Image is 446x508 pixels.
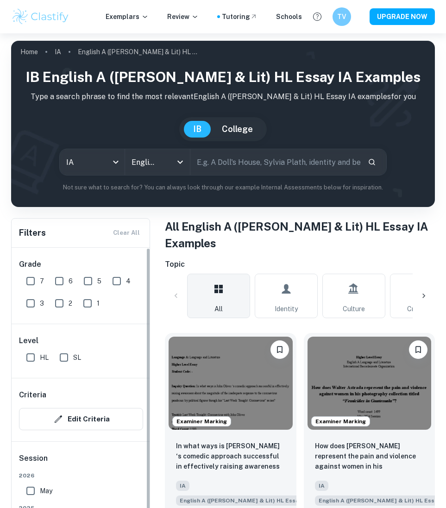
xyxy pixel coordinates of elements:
span: 4 [126,276,131,286]
span: 2 [69,298,72,308]
span: SL [73,352,81,363]
span: HL [40,352,49,363]
span: IA [315,481,328,491]
h6: Grade [19,259,143,270]
a: IA [55,45,61,58]
span: 1 [97,298,100,308]
h6: Session [19,453,143,471]
h6: Topic [165,259,435,270]
span: 6 [69,276,73,286]
button: IB [184,121,211,138]
span: Identity [275,304,298,314]
img: English A (Lang & Lit) HL Essay IA example thumbnail: How does Walter Astrada represent the pa [308,337,432,430]
span: English A ([PERSON_NAME] & Lit) HL Essay [315,495,445,506]
button: Bookmark [409,340,427,359]
span: 3 [40,298,44,308]
p: Review [167,12,199,22]
span: Examiner Marking [173,417,231,426]
h1: All English A ([PERSON_NAME] & Lit) HL Essay IA Examples [165,218,435,251]
button: Open [174,156,187,169]
input: E.g. A Doll's House, Sylvia Plath, identity and belonging... [190,149,360,175]
button: College [213,121,262,138]
button: Search [364,154,380,170]
a: Tutoring [222,12,258,22]
p: In what ways is John Oliver ‘s comedic approach successful in effectively raising awareness about... [176,441,285,472]
div: IA [60,149,125,175]
button: Bookmark [270,340,289,359]
span: All [214,304,223,314]
p: Exemplars [106,12,149,22]
span: IA [176,481,189,491]
h6: Criteria [19,389,46,401]
a: Schools [276,12,302,22]
h6: Level [19,335,143,346]
p: Not sure what to search for? You can always look through our example Internal Assessments below f... [19,183,427,192]
span: Creativity [407,304,436,314]
h1: IB English A ([PERSON_NAME] & Lit) HL Essay IA examples [19,67,427,88]
p: English A ([PERSON_NAME] & Lit) HL Essay [78,47,198,57]
button: Help and Feedback [309,9,325,25]
h6: TV [337,12,347,22]
span: Culture [343,304,365,314]
img: Clastify logo [11,7,70,26]
button: Edit Criteria [19,408,143,430]
img: English A (Lang & Lit) HL Essay IA example thumbnail: In what ways is John Oliver ‘s comedic a [169,337,293,430]
p: Type a search phrase to find the most relevant English A ([PERSON_NAME] & Lit) HL Essay IA exampl... [19,91,427,102]
img: profile cover [11,41,435,207]
span: 5 [97,276,101,286]
span: Examiner Marking [312,417,370,426]
button: UPGRADE NOW [370,8,435,25]
span: 2026 [19,471,143,480]
span: 7 [40,276,44,286]
h6: Filters [19,226,46,239]
span: May [40,486,52,496]
p: How does Walter Astrada represent the pain and violence against women in his photography collecti... [315,441,424,472]
a: Home [20,45,38,58]
span: English A ([PERSON_NAME] & Lit) HL Essay [176,495,306,506]
button: TV [333,7,351,26]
